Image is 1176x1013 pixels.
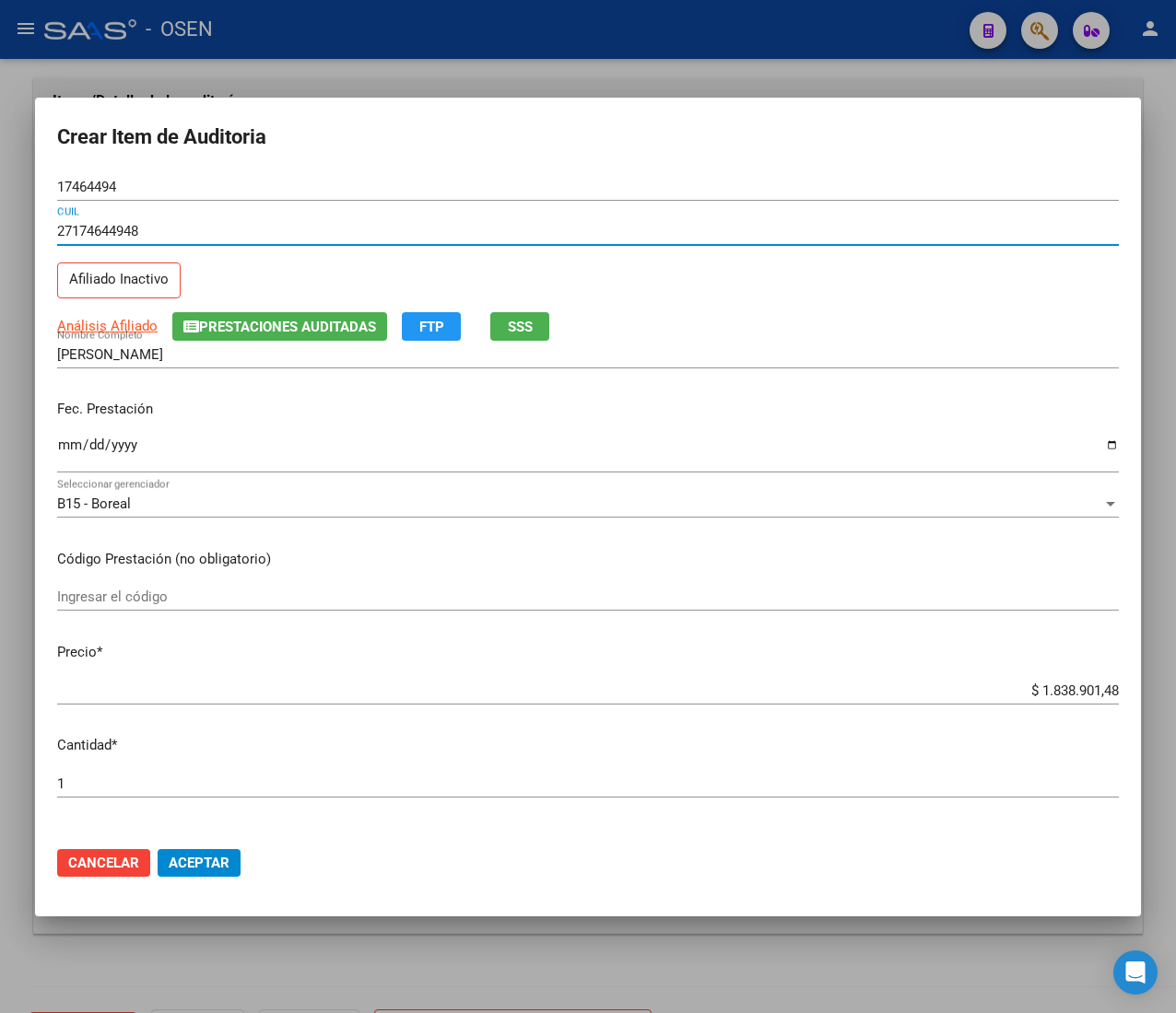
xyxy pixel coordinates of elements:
[57,495,131,512] span: B15 - Boreal
[57,318,158,334] span: Análisis Afiliado
[57,849,150,877] button: Cancelar
[57,262,181,298] p: Afiliado Inactivo
[57,735,1119,756] p: Cantidad
[169,855,229,871] span: Aceptar
[402,312,461,341] button: FTP
[1113,950,1158,995] div: Open Intercom Messenger
[57,829,1119,850] p: Monto Item
[199,319,376,335] span: Prestaciones Auditadas
[490,312,549,341] button: SSS
[172,312,387,341] button: Prestaciones Auditadas
[68,855,139,871] span: Cancelar
[419,319,444,335] span: FTP
[57,120,1119,155] h2: Crear Item de Auditoria
[57,642,1119,663] p: Precio
[158,849,241,877] button: Aceptar
[508,319,533,335] span: SSS
[57,399,1119,420] p: Fec. Prestación
[57,549,1119,570] p: Código Prestación (no obligatorio)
